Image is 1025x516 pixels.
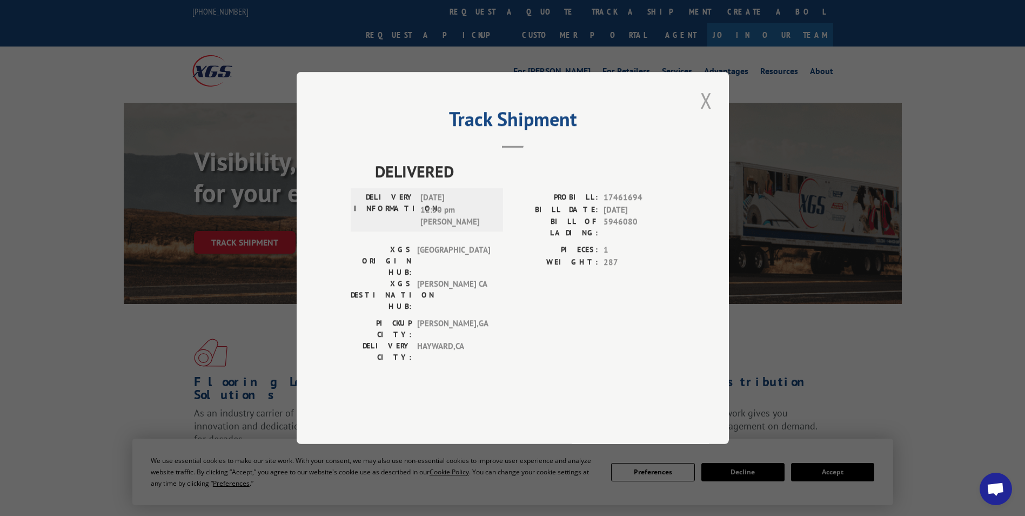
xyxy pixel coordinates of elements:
label: PIECES: [513,244,598,256]
label: WEIGHT: [513,256,598,269]
label: BILL OF LADING: [513,216,598,239]
span: 287 [604,256,675,269]
span: [GEOGRAPHIC_DATA] [417,244,490,278]
label: XGS ORIGIN HUB: [351,244,412,278]
a: Open chat [980,473,1012,505]
span: HAYWARD , CA [417,340,490,363]
span: 5946080 [604,216,675,239]
label: BILL DATE: [513,204,598,216]
span: 17461694 [604,191,675,204]
span: DELIVERED [375,159,675,183]
button: Close modal [697,85,715,115]
span: [DATE] [604,204,675,216]
label: XGS DESTINATION HUB: [351,278,412,312]
label: PROBILL: [513,191,598,204]
span: 1 [604,244,675,256]
h2: Track Shipment [351,111,675,132]
span: [DATE] 12:50 pm [PERSON_NAME] [420,191,493,228]
label: PICKUP CITY: [351,317,412,340]
label: DELIVERY CITY: [351,340,412,363]
label: DELIVERY INFORMATION: [354,191,415,228]
span: [PERSON_NAME] CA [417,278,490,312]
span: [PERSON_NAME] , GA [417,317,490,340]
